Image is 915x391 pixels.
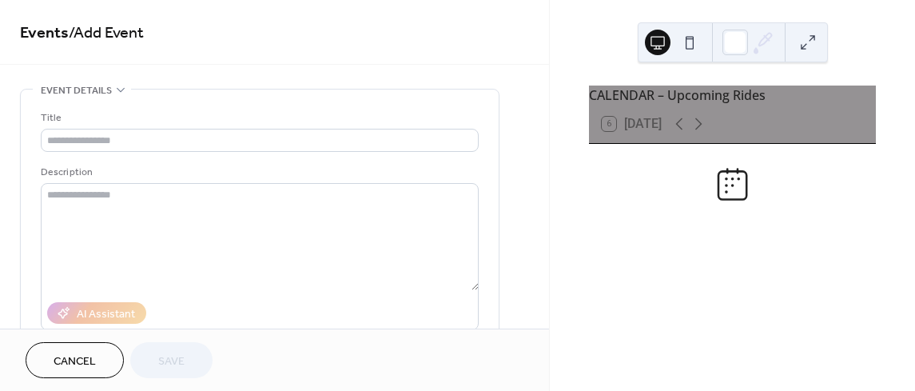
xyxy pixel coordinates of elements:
span: Cancel [54,353,96,370]
div: Title [41,110,475,126]
span: / Add Event [69,18,144,49]
div: Description [41,164,475,181]
a: Events [20,18,69,49]
button: Cancel [26,342,124,378]
span: Event details [41,82,112,99]
div: CALENDAR – Upcoming Rides [589,86,876,105]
